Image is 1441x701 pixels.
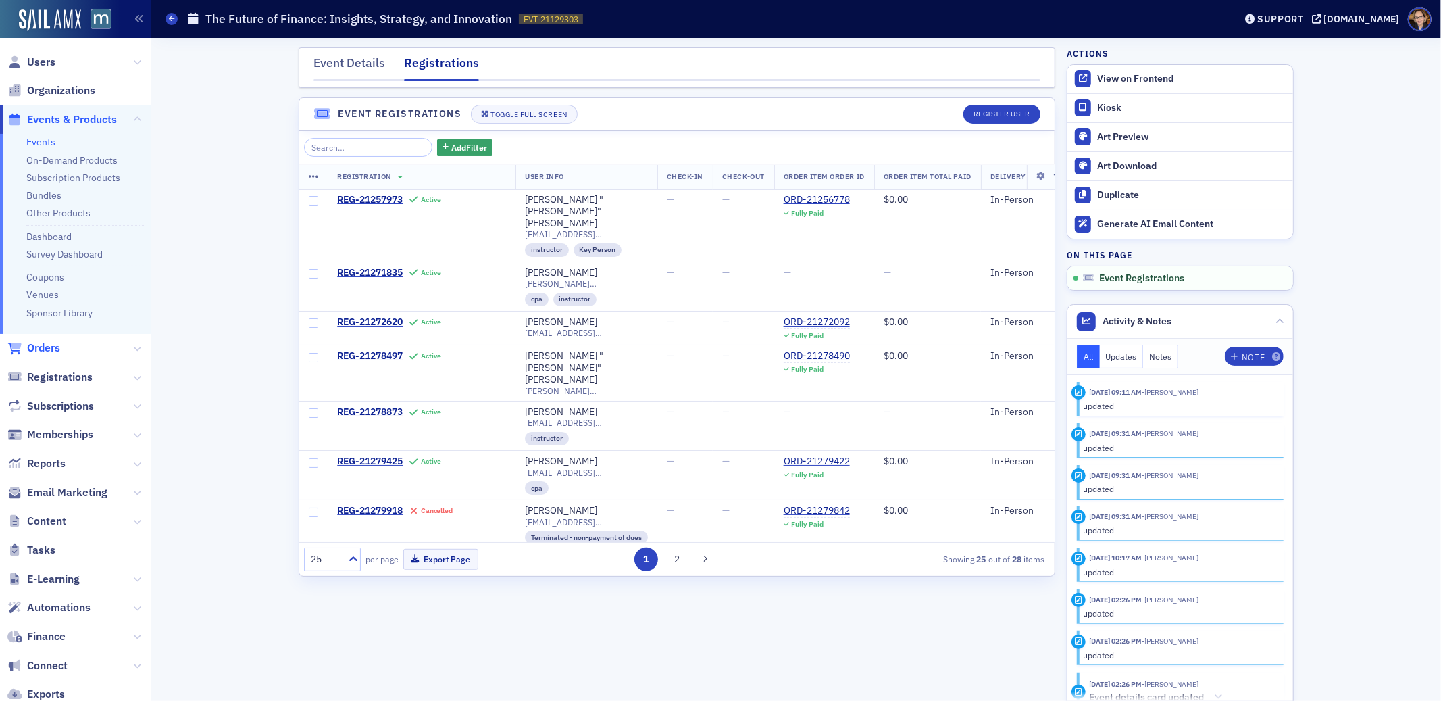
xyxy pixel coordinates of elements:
a: [PERSON_NAME] [525,456,597,468]
span: REG-21279425 [337,456,403,468]
span: REG-21279918 [337,505,403,517]
a: ORD-21279422 [784,456,850,468]
button: Notes [1143,345,1178,368]
div: Active [421,195,442,204]
button: Duplicate [1067,180,1293,210]
a: REG-21257973Active [337,194,506,206]
a: On-Demand Products [26,154,118,166]
span: — [667,455,674,467]
span: Events & Products [27,112,117,127]
div: updated [1084,400,1275,412]
span: Orders [27,341,60,356]
div: Note [1242,354,1265,361]
span: [EMAIL_ADDRESS][DOMAIN_NAME] [525,328,648,338]
span: Natalie Antonakas [1142,387,1199,397]
span: — [667,193,674,206]
a: Tasks [7,543,55,558]
span: Profile [1408,7,1432,31]
span: — [667,349,674,362]
span: — [722,193,730,206]
span: User Info [525,172,564,181]
div: instructor [525,243,569,257]
span: — [722,349,730,362]
a: Users [7,55,55,70]
span: Activity & Notes [1103,314,1172,329]
div: Update [1071,635,1086,649]
div: Update [1071,593,1086,607]
span: [EMAIL_ADDRESS][DOMAIN_NAME] [525,418,648,428]
div: instructor [553,293,597,306]
div: Fully Paid [791,470,824,479]
span: Add Filter [451,141,487,153]
a: Email Marketing [7,485,107,500]
span: Memberships [27,427,93,442]
h1: The Future of Finance: Insights, Strategy, and Innovation [205,11,512,27]
div: updated [1084,441,1275,454]
a: Kiosk [1067,94,1293,122]
div: Showing out of items [807,553,1045,565]
span: Order Item Total Paid [884,172,971,181]
span: Connect [27,658,68,673]
div: updated [1084,566,1275,578]
span: Event Registrations [1100,272,1185,285]
img: SailAMX [19,9,81,31]
span: E-Learning [27,572,80,587]
span: — [722,316,730,328]
span: Sarah Knight [1142,679,1199,689]
a: Dashboard [26,231,72,243]
div: Terminated - non-payment of dues [525,531,648,544]
input: Search… [304,138,433,157]
div: View on Frontend [1097,73,1286,85]
span: [EMAIL_ADDRESS][DOMAIN_NAME] [525,229,648,239]
div: Active [421,352,442,360]
a: Events & Products [7,112,117,127]
div: cpa [525,293,549,306]
a: Sponsor Library [26,307,93,319]
div: Update [1071,510,1086,524]
span: $0.00 [884,455,908,467]
a: Events [26,136,55,148]
label: per page [365,553,399,565]
span: — [722,266,730,279]
span: Check-Out [722,172,765,181]
div: ORD-21256778 [784,194,850,206]
div: Update [1071,552,1086,566]
span: Natalie Antonakas [1142,553,1199,562]
a: REG-21278497Active [337,350,506,362]
div: Generate AI Email Content [1097,218,1286,231]
span: — [722,504,730,516]
time: 9/17/2025 02:26 PM [1090,679,1142,689]
span: [PERSON_NAME][EMAIL_ADDRESS][PERSON_NAME][DOMAIN_NAME] [525,386,648,396]
time: 9/23/2025 09:31 AM [1090,470,1142,480]
a: Survey Dashboard [26,248,103,260]
span: — [884,406,891,418]
a: [PERSON_NAME] [525,505,597,517]
strong: 28 [1010,553,1024,565]
span: [PERSON_NAME][EMAIL_ADDRESS][DOMAIN_NAME] [525,279,648,289]
a: [PERSON_NAME] "[PERSON_NAME]" [PERSON_NAME] [525,194,648,230]
span: Content [27,514,66,529]
div: Active [421,457,442,466]
a: REG-21279425Active [337,456,506,468]
span: Tasks [27,543,55,558]
div: Toggle Full Screen [490,111,567,118]
time: 9/23/2025 09:31 AM [1090,512,1142,521]
div: [PERSON_NAME] [525,267,597,279]
a: ORD-21272092 [784,316,850,329]
a: E-Learning [7,572,80,587]
div: cpa [525,481,549,495]
span: Organizations [27,83,95,98]
span: REG-21257973 [337,194,403,206]
span: Natalie Antonakas [1142,429,1199,438]
div: Update [1071,385,1086,400]
time: 9/17/2025 02:26 PM [1090,636,1142,646]
span: $0.00 [884,316,908,328]
span: [EMAIL_ADDRESS][DOMAIN_NAME] [525,517,648,527]
a: REG-21278873Active [337,406,506,418]
div: Update [1071,468,1086,483]
div: Key Person [574,243,622,257]
time: 9/25/2025 09:11 AM [1090,387,1142,397]
span: Finance [27,629,66,644]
